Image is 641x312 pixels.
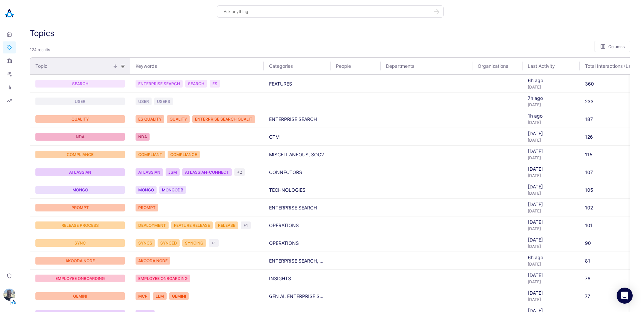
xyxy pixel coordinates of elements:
div: [DATE] [528,297,574,302]
span: topic badge [153,292,167,300]
span: topic badge [136,257,170,265]
span: topic badge [136,221,169,229]
div: [DATE] [528,166,574,172]
div: NDA [136,133,150,141]
a: topic badge [35,168,125,176]
span: topic badge [215,221,238,229]
div: RELEASE PROCESS [35,221,125,229]
div: ATLASSIAN-CONNECT [182,168,232,176]
div: SYNCED [158,239,180,247]
div: [DATE] [528,244,574,249]
div: SYNCS [136,239,155,247]
span: topic badge [136,168,163,176]
div: AKOODA NODE [136,257,170,265]
td: ENTERPRISE SEARCH, TECHNOLOGIES [264,252,331,270]
div: USERS [154,98,173,105]
span: topic badge [166,168,180,176]
div: RELEASE [215,221,238,229]
td: GEN AI, ENTERPRISE SEARCH, FEATURES [264,287,331,305]
td: CONNECTORS [264,163,331,181]
div: +1 [241,221,251,229]
span: topic badge [182,239,206,247]
div: USER [136,98,152,105]
div: Open Intercom Messenger [617,288,633,304]
span: topic badge [136,115,164,123]
span: topic badge [182,168,232,176]
span: topic badge [168,151,200,158]
div: +2 [234,168,245,176]
span: topic badge [159,186,186,194]
div: JSM [166,168,180,176]
div: AKOODA NODE [35,257,125,265]
span: topic badge [136,239,155,247]
img: Omry Oz [3,289,15,301]
div: PROMPT [35,204,125,211]
div: [DATE] [528,155,574,160]
td: INSIGHTS [264,270,331,287]
button: Columns [595,41,630,52]
span: Topic [35,63,113,69]
span: topic badge [210,80,220,88]
span: topic badge [158,239,180,247]
div: SEARCH [35,80,125,88]
th: Last Activity [522,58,580,74]
div: [DATE] [528,120,574,125]
div: ATLASSIAN [136,168,163,176]
span: topic badge [136,151,165,158]
div: +1 [209,239,219,247]
div: [DATE] [528,272,574,278]
a: topic badge [35,275,125,282]
td: GTM [264,128,331,146]
img: Akooda Logo [3,7,16,20]
a: topic badge [35,80,125,88]
span: topic badge [136,204,158,211]
div: PROMPT [136,204,158,211]
div: ENTERPRISE SEARCH QUALIT [192,115,255,123]
td: OPERATIONS [264,234,331,252]
div: EMPLOYEE ONBOARDING [35,275,125,282]
td: ENTERPRISE SEARCH [264,110,331,128]
div: SYNC [35,239,125,247]
div: FEATURE RELEASE [171,221,213,229]
a: topic badge [35,186,125,194]
div: [DATE] [528,148,574,154]
div: [DATE] [528,131,574,136]
div: SEARCH [185,80,207,88]
div: COMPLIANCE [35,151,125,158]
div: 7h ago [528,95,574,101]
th: Organizations [472,58,522,74]
td: TECHNOLOGIES [264,181,331,199]
div: 1h ago [528,113,574,119]
button: Omry OzTenant Logo [3,286,16,305]
div: ES QUALITY [136,115,164,123]
div: ES [210,80,220,88]
th: Topic [30,58,130,74]
span: topic badge [167,115,190,123]
th: Keywords [130,58,264,74]
div: [DATE] [528,191,574,196]
a: topic badge [35,221,125,229]
div: COMPLIANCE [168,151,200,158]
div: QUALITY [167,115,190,123]
div: GEMINI [169,292,189,300]
div: QUALITY [35,115,125,123]
div: [DATE] [528,290,574,296]
a: topic badge [35,257,125,265]
span: topic badge [192,115,255,123]
div: DEPLOYMENT [136,221,169,229]
span: Last Activity [528,63,562,69]
span: topic badge [185,80,207,88]
span: topic badge [136,133,150,141]
td: FEATURES [264,75,331,93]
div: MONGO [136,186,157,194]
span: topic badge [136,275,190,282]
div: MONGODB [159,186,186,194]
div: USER [35,98,125,105]
div: MONGO [35,186,125,194]
span: topic badge [171,221,213,229]
div: COMPLIANT [136,151,165,158]
div: ENTERPRISE SEARCH [136,80,183,88]
td: MISCELLANEOUS, SOC2 [264,146,331,163]
div: [DATE] [528,226,574,231]
span: topic badge [136,80,183,88]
